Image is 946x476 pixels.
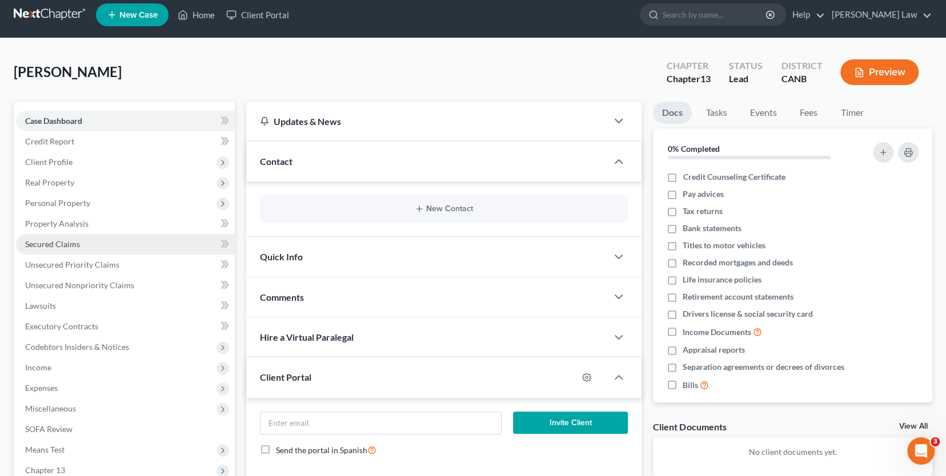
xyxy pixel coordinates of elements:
span: Client Portal [260,372,311,382]
a: Property Analysis [16,213,235,234]
a: Secured Claims [16,234,235,255]
span: Titles to motor vehicles [683,240,765,251]
span: Secured Claims [25,239,80,249]
span: Miscellaneous [25,404,76,413]
span: 13 [700,73,711,84]
span: Credit Report [25,136,74,146]
span: Unsecured Priority Claims [25,260,119,269]
a: Lawsuits [16,296,235,316]
span: Chapter 13 [25,465,65,475]
a: Home [172,5,221,25]
span: Property Analysis [25,219,89,228]
span: Unsecured Nonpriority Claims [25,280,134,290]
span: Appraisal reports [683,344,745,356]
span: Comments [260,292,304,302]
span: Hire a Virtual Paralegal [260,332,354,342]
span: Recorded mortgages and deeds [683,257,793,268]
div: CANB [781,72,822,86]
div: Status [729,59,763,72]
span: Expenses [25,383,58,393]
a: Unsecured Priority Claims [16,255,235,275]
div: District [781,59,822,72]
div: Chapter [667,59,711,72]
a: View All [899,422,928,430]
span: New Case [119,11,158,19]
iframe: Intercom live chat [907,437,935,465]
span: Bills [683,380,698,391]
div: Updates & News [260,115,594,127]
span: Real Property [25,178,74,187]
a: Timer [831,102,872,124]
strong: 0% Completed [668,144,719,154]
span: Lawsuits [25,301,56,310]
input: Enter email [260,412,501,434]
a: [PERSON_NAME] Law [826,5,932,25]
span: Send the portal in Spanish [276,445,367,455]
a: Tasks [696,102,736,124]
span: Codebtors Insiders & Notices [25,342,129,352]
p: No client documents yet. [662,446,923,458]
a: Client Portal [221,5,295,25]
div: Client Documents [653,421,726,433]
a: Docs [653,102,692,124]
span: [PERSON_NAME] [14,63,122,80]
span: Separation agreements or decrees of divorces [683,361,844,373]
span: Pay advices [683,188,724,200]
button: Preview [840,59,919,85]
span: Income [25,362,51,372]
span: Executory Contracts [25,321,98,331]
a: Events [740,102,785,124]
span: Means Test [25,445,65,454]
span: Life insurance policies [683,274,761,285]
span: Tax returns [683,205,723,217]
button: Invite Client [513,412,628,434]
span: 3 [931,437,940,446]
a: Credit Report [16,131,235,152]
a: Case Dashboard [16,111,235,131]
span: Contact [260,156,292,167]
span: Quick Info [260,251,303,262]
div: Lead [729,72,763,86]
a: Help [787,5,825,25]
span: Personal Property [25,198,90,208]
span: Income Documents [683,326,751,338]
span: Bank statements [683,223,741,234]
span: SOFA Review [25,424,73,434]
span: Credit Counseling Certificate [683,171,785,183]
button: New Contact [269,204,619,213]
span: Retirement account statements [683,291,793,302]
a: Fees [790,102,827,124]
span: Drivers license & social security card [683,308,813,320]
a: SOFA Review [16,419,235,439]
a: Unsecured Nonpriority Claims [16,275,235,296]
input: Search by name... [663,4,767,25]
a: Executory Contracts [16,316,235,337]
span: Client Profile [25,157,73,167]
div: Chapter [667,72,711,86]
span: Case Dashboard [25,116,82,126]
